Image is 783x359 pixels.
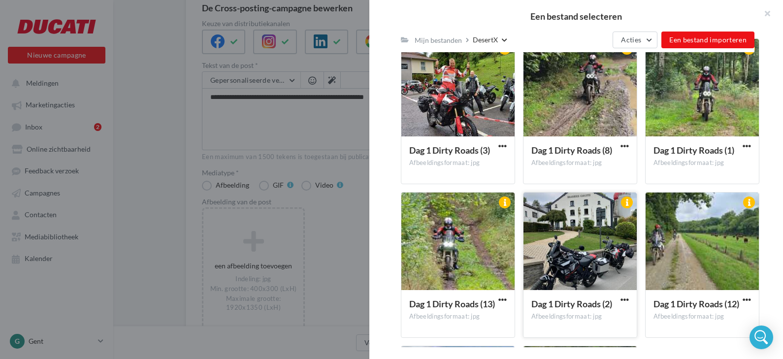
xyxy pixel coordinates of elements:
h2: Een bestand selecteren [385,12,767,21]
span: Een bestand importeren [669,35,747,44]
span: Dag 1 Dirty Roads (12) [653,298,739,309]
div: Afbeeldingsformaat: jpg [531,312,629,321]
div: Afbeeldingsformaat: jpg [653,159,751,167]
span: Dag 1 Dirty Roads (2) [531,298,612,309]
div: Afbeeldingsformaat: jpg [653,312,751,321]
span: Dag 1 Dirty Roads (8) [531,145,612,156]
span: Dag 1 Dirty Roads (3) [409,145,490,156]
span: Dag 1 Dirty Roads (13) [409,298,495,309]
div: Open Intercom Messenger [750,326,773,349]
div: Afbeeldingsformaat: jpg [409,312,507,321]
div: Afbeeldingsformaat: jpg [531,159,629,167]
span: Acties [621,35,641,44]
div: Afbeeldingsformaat: jpg [409,159,507,167]
button: Een bestand importeren [661,32,754,48]
button: Acties [613,32,657,48]
div: DesertX [473,35,498,45]
span: Dag 1 Dirty Roads (1) [653,145,734,156]
div: Mijn bestanden [415,35,462,45]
